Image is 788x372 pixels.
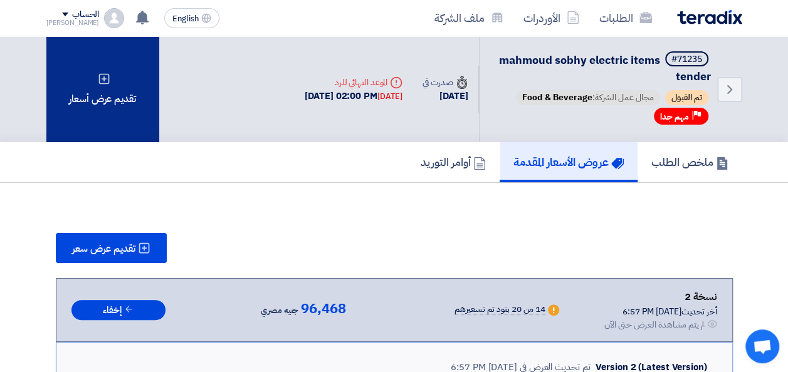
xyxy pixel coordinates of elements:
[172,14,199,23] span: English
[495,51,711,84] h5: mahmoud sobhy electric items tender
[46,36,159,142] div: تقديم عرض أسعار
[513,155,624,169] h5: عروض الأسعار المقدمة
[454,305,545,315] div: 14 من 20 بنود تم تسعيرهم
[71,300,165,321] button: إخفاء
[301,301,345,316] span: 96,468
[660,111,689,123] span: مهم جدا
[421,155,486,169] h5: أوامر التوريد
[522,91,592,104] span: Food & Beverage
[46,19,100,26] div: [PERSON_NAME]
[72,244,135,254] span: تقديم عرض سعر
[164,8,219,28] button: English
[56,233,167,263] button: تقديم عرض سعر
[745,329,779,363] a: Open chat
[104,8,124,28] img: profile_test.png
[677,10,742,24] img: Teradix logo
[500,142,638,182] a: عروض الأسعار المقدمة
[261,303,298,318] span: جنيه مصري
[604,305,717,318] div: أخر تحديث [DATE] 6:57 PM
[407,142,500,182] a: أوامر التوريد
[424,3,513,33] a: ملف الشركة
[665,90,708,105] span: تم القبول
[423,76,468,89] div: صدرت في
[589,3,662,33] a: الطلبات
[377,90,402,103] div: [DATE]
[638,142,742,182] a: ملخص الطلب
[516,90,660,105] span: مجال عمل الشركة:
[499,51,711,85] span: mahmoud sobhy electric items tender
[423,89,468,103] div: [DATE]
[72,9,99,20] div: الحساب
[651,155,728,169] h5: ملخص الطلب
[305,89,402,103] div: [DATE] 02:00 PM
[604,318,705,331] div: لم يتم مشاهدة العرض حتى الآن
[604,289,717,305] div: نسخة 2
[671,55,702,64] div: #71235
[513,3,589,33] a: الأوردرات
[305,76,402,89] div: الموعد النهائي للرد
